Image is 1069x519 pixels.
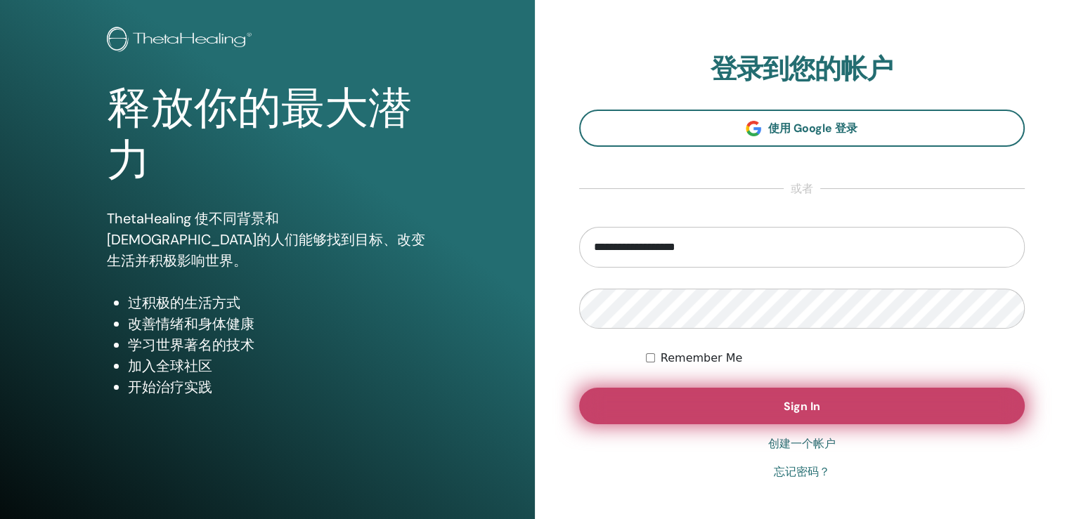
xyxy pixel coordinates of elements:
li: 学习世界著名的技术 [128,334,428,355]
a: 创建一个帐户 [768,435,836,452]
label: Remember Me [661,350,743,367]
p: ThetaHealing 使不同背景和[DEMOGRAPHIC_DATA]的人们能够找到目标、改变生活并积极影响世界。 [107,208,428,271]
li: 改善情绪和身体健康 [128,313,428,334]
span: 或者 [784,180,820,197]
a: 使用 Google 登录 [579,110,1025,147]
span: 使用 Google 登录 [768,121,857,136]
li: 过积极的生活方式 [128,292,428,313]
a: 忘记密码？ [774,464,830,480]
h2: 登录到您的帐户 [579,53,1025,86]
li: 加入全球社区 [128,355,428,376]
h1: 释放你的最大潜力 [107,83,428,188]
li: 开始治疗实践 [128,376,428,398]
button: Sign In [579,388,1025,424]
div: Keep me authenticated indefinitely or until I manually logout [646,350,1025,367]
span: Sign In [784,399,820,414]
